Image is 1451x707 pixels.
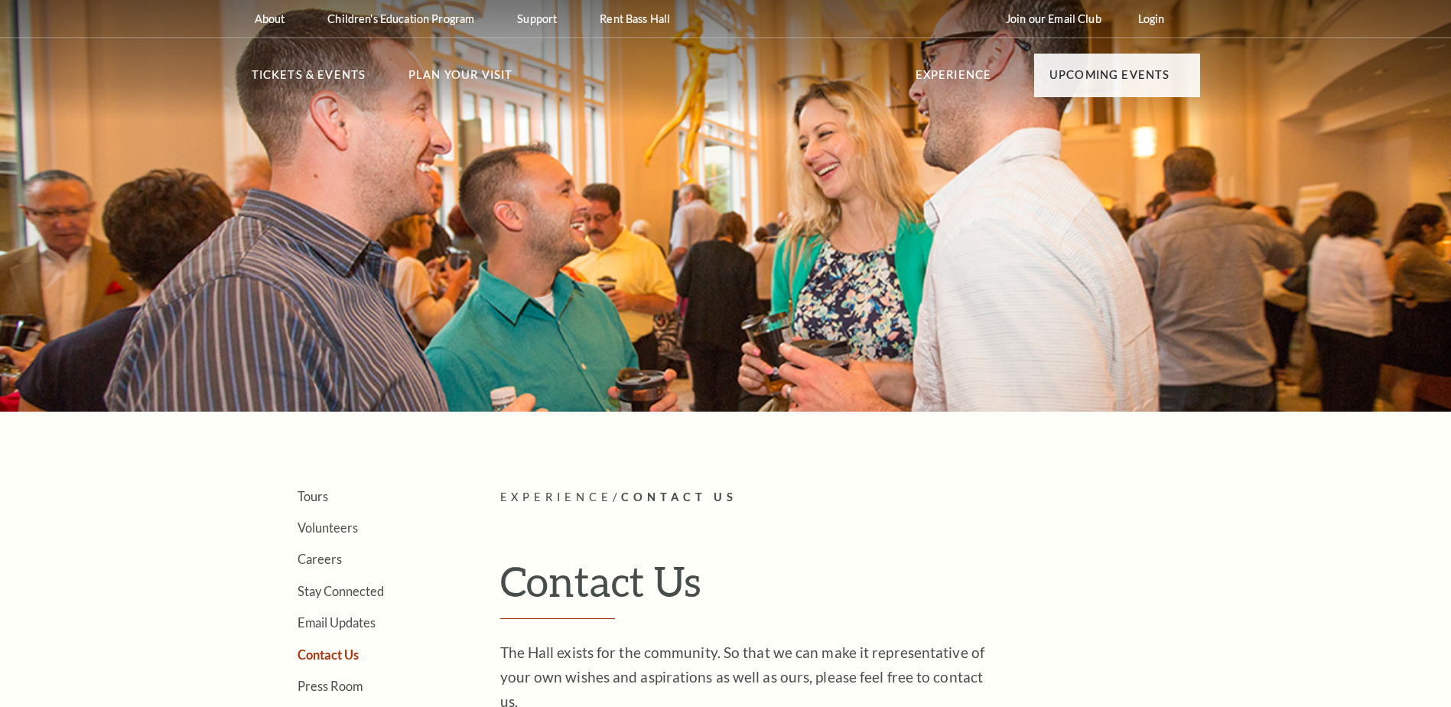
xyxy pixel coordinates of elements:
[298,489,328,503] a: Tours
[327,12,474,25] p: Children's Education Program
[500,556,1200,619] h1: Contact Us
[298,679,363,693] a: Press Room
[298,520,358,535] a: Volunteers
[298,647,359,662] a: Contact Us
[621,490,737,503] span: Contact Us
[408,66,513,93] p: Plan Your Visit
[298,584,384,598] a: Stay Connected
[1049,66,1170,93] p: Upcoming Events
[500,488,1200,507] p: /
[298,552,342,566] a: Careers
[600,12,670,25] p: Rent Bass Hall
[916,66,992,93] p: Experience
[517,12,557,25] p: Support
[255,12,285,25] p: About
[252,66,366,93] p: Tickets & Events
[298,615,376,630] a: Email Updates
[500,490,613,503] span: Experience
